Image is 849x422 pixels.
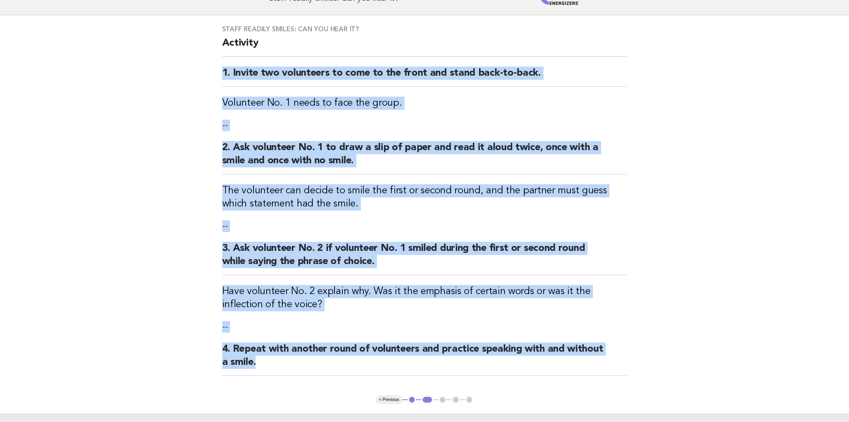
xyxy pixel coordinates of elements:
p: -- [222,120,627,131]
h2: 1. Invite two volunteers to come to the front and stand back-to-back. [222,67,627,87]
h3: Staff readily smiles: Can you hear it? [222,25,627,33]
button: 1 [408,396,416,404]
button: 2 [421,396,433,404]
p: -- [222,220,627,232]
h2: 2. Ask volunteer No. 1 to draw a slip of paper and read it aloud twice, once with a smile and onc... [222,141,627,174]
h2: 3. Ask volunteer No. 2 if volunteer No. 1 smiled during the first or second round while saying th... [222,242,627,275]
h3: The volunteer can decide to smile the first or second round, and the partner must guess which sta... [222,184,627,211]
h2: Activity [222,37,627,57]
p: -- [222,321,627,333]
h3: Volunteer No. 1 needs to face the group. [222,97,627,110]
h3: Have volunteer No. 2 explain why. Was it the emphasis of certain words or was it the inflection o... [222,285,627,311]
button: < Previous [376,396,402,404]
h2: 4. Repeat with another round of volunteers and practice speaking with and without a smile. [222,343,627,376]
